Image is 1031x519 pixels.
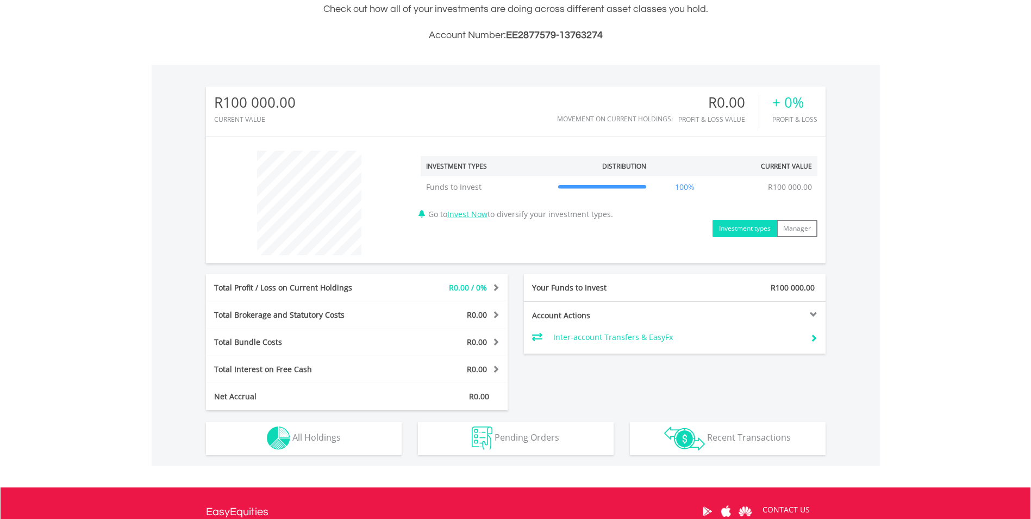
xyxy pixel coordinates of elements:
span: Pending Orders [495,431,559,443]
button: Pending Orders [418,422,614,455]
div: Check out how all of your investments are doing across different asset classes you hold. [206,2,826,43]
td: 100% [652,176,718,198]
div: CURRENT VALUE [214,116,296,123]
div: Total Interest on Free Cash [206,364,382,375]
span: All Holdings [292,431,341,443]
span: R0.00 [467,364,487,374]
div: R0.00 [678,95,759,110]
td: Funds to Invest [421,176,553,198]
a: Invest Now [447,209,488,219]
img: pending_instructions-wht.png [472,427,492,450]
span: R0.00 [469,391,489,401]
div: + 0% [772,95,817,110]
button: Manager [777,220,817,237]
td: R100 000.00 [763,176,817,198]
th: Current Value [718,156,817,176]
div: Your Funds to Invest [524,282,675,293]
td: Inter-account Transfers & EasyFx [553,329,802,345]
img: holdings-wht.png [267,427,290,450]
img: transactions-zar-wht.png [664,427,705,450]
span: R0.00 [467,337,487,347]
span: R0.00 [467,310,487,320]
div: Movement on Current Holdings: [557,115,673,122]
div: R100 000.00 [214,95,296,110]
h3: Account Number: [206,28,826,43]
span: R100 000.00 [771,282,815,293]
button: Investment types [713,220,777,237]
div: Profit & Loss [772,116,817,123]
button: Recent Transactions [630,422,826,455]
div: Total Bundle Costs [206,337,382,348]
div: Net Accrual [206,391,382,402]
span: R0.00 / 0% [449,282,487,293]
div: Account Actions [524,310,675,321]
div: Total Brokerage and Statutory Costs [206,310,382,320]
div: Go to to diversify your investment types. [413,145,826,237]
th: Investment Types [421,156,553,176]
div: Total Profit / Loss on Current Holdings [206,282,382,293]
span: EE2877579-13763274 [506,30,603,40]
span: Recent Transactions [707,431,791,443]
div: Distribution [602,162,646,171]
button: All Holdings [206,422,402,455]
div: Profit & Loss Value [678,116,759,123]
